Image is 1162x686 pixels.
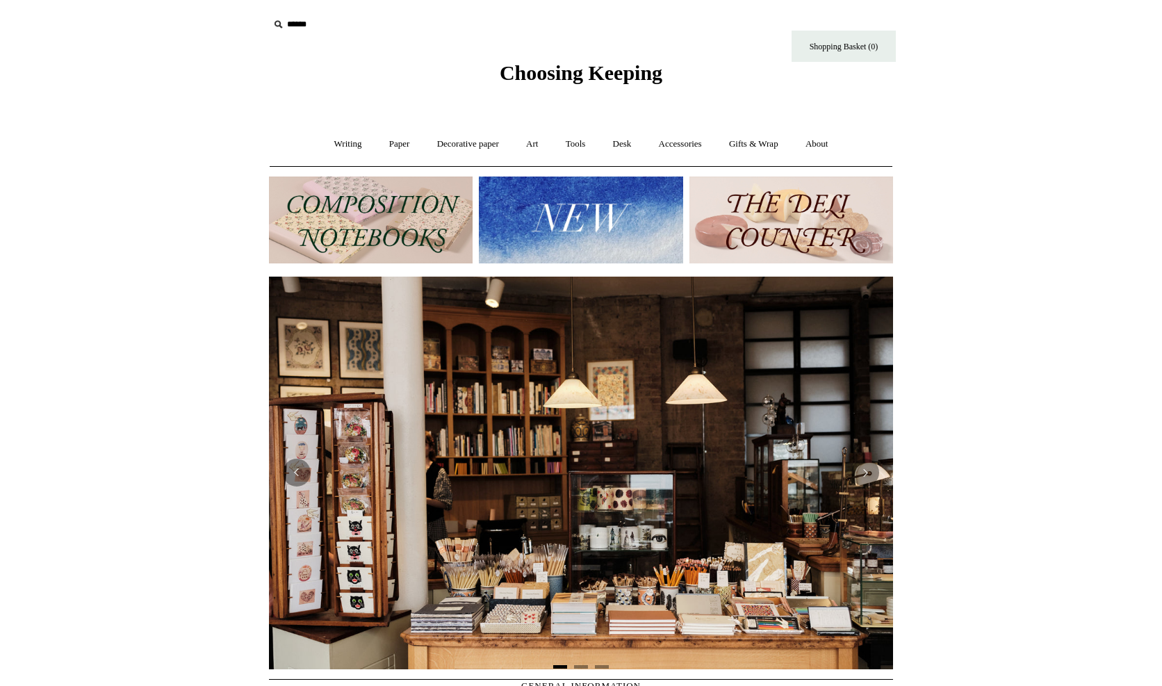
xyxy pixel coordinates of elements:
a: Gifts & Wrap [717,126,791,163]
a: Accessories [646,126,714,163]
button: Page 1 [553,665,567,669]
a: Desk [600,126,644,163]
img: 202302 Composition ledgers.jpg__PID:69722ee6-fa44-49dd-a067-31375e5d54ec [269,177,473,263]
img: The Deli Counter [689,177,893,263]
a: Tools [553,126,598,163]
a: Shopping Basket (0) [792,31,896,62]
button: Previous [283,459,311,487]
a: Decorative paper [425,126,512,163]
button: Page 2 [574,665,588,669]
a: Writing [322,126,375,163]
span: Choosing Keeping [500,61,662,84]
img: 20250131 INSIDE OF THE SHOP.jpg__PID:b9484a69-a10a-4bde-9e8d-1408d3d5e6ad [269,277,893,669]
button: Page 3 [595,665,609,669]
button: Next [851,459,879,487]
a: Choosing Keeping [500,72,662,82]
a: Art [514,126,550,163]
img: New.jpg__PID:f73bdf93-380a-4a35-bcfe-7823039498e1 [479,177,682,263]
a: About [793,126,841,163]
a: Paper [377,126,423,163]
